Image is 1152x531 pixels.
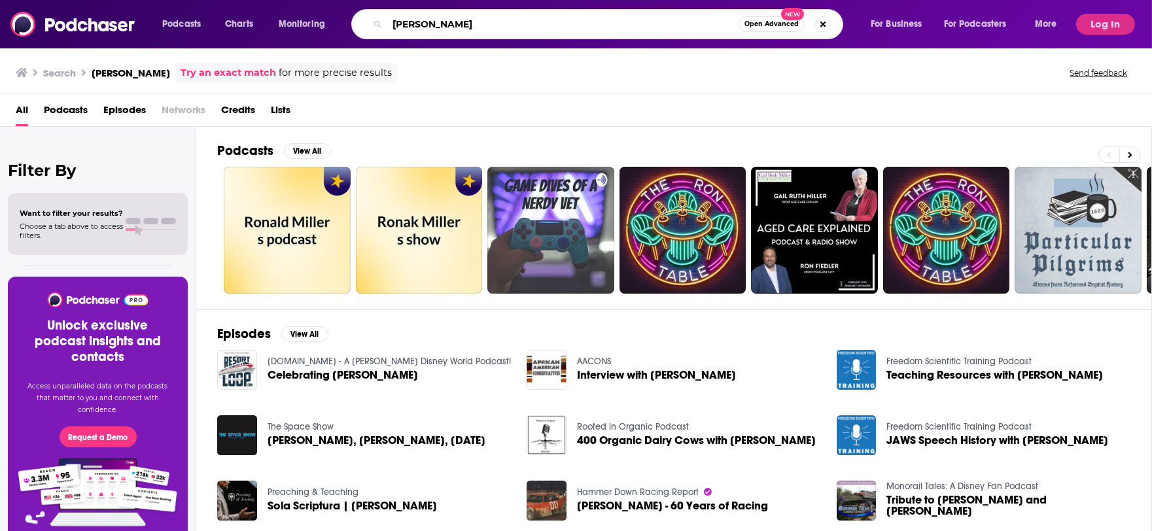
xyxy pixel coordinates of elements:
[886,494,1130,517] span: Tribute to [PERSON_NAME] and [PERSON_NAME]
[886,369,1103,381] span: Teaching Resources with [PERSON_NAME]
[162,99,205,126] span: Networks
[279,65,392,80] span: for more precise results
[577,356,611,367] a: AACONS
[10,12,136,37] img: Podchaser - Follow, Share and Rate Podcasts
[217,350,257,390] img: Celebrating Ron Miller
[20,209,123,218] span: Want to filter your results?
[527,481,567,521] img: Ron Miller - 60 Years of Racing
[153,14,218,35] button: open menu
[268,500,437,511] a: Sola Scriptura | Ron Miller
[281,326,328,342] button: View All
[837,350,877,390] img: Teaching Resources with Ron Miller
[527,350,567,390] img: Interview with Ron Miller
[577,500,768,511] span: [PERSON_NAME] - 60 Years of Racing
[43,67,76,79] h3: Search
[24,318,172,365] h3: Unlock exclusive podcast insights and contacts
[279,15,325,33] span: Monitoring
[60,426,137,447] button: Request a Demo
[217,481,257,521] img: Sola Scriptura | Ron Miller
[217,415,257,455] img: Doug Stewart, Ron Miller, Friday 12-04-20
[739,16,805,32] button: Open AdvancedNew
[1076,14,1135,35] button: Log In
[577,369,736,381] span: Interview with [PERSON_NAME]
[886,369,1103,381] a: Teaching Resources with Ron Miller
[271,99,290,126] a: Lists
[217,14,261,35] a: Charts
[1026,14,1073,35] button: open menu
[20,222,123,240] span: Choose a tab above to access filters.
[886,435,1108,446] a: JAWS Speech History with Ron Miller
[268,356,511,367] a: ResortLoop.com - A Walt Disney World Podcast!
[284,143,331,159] button: View All
[217,326,328,342] a: EpisodesView All
[217,143,273,159] h2: Podcasts
[217,143,331,159] a: PodcastsView All
[886,494,1130,517] a: Tribute to Ron Miller and Dave Smith
[886,421,1032,432] a: Freedom Scientific Training Podcast
[781,8,805,20] span: New
[871,15,922,33] span: For Business
[270,14,342,35] button: open menu
[744,21,799,27] span: Open Advanced
[387,14,739,35] input: Search podcasts, credits, & more...
[268,421,334,432] a: The Space Show
[577,421,689,432] a: Rooted in Organic Podcast
[886,435,1108,446] span: JAWS Speech History with [PERSON_NAME]
[1035,15,1057,33] span: More
[16,99,28,126] a: All
[837,415,877,455] img: JAWS Speech History with Ron Miller
[886,356,1032,367] a: Freedom Scientific Training Podcast
[364,9,856,39] div: Search podcasts, credits, & more...
[103,99,146,126] a: Episodes
[577,435,816,446] a: 400 Organic Dairy Cows with Ron Miller
[527,415,567,455] img: 400 Organic Dairy Cows with Ron Miller
[217,326,271,342] h2: Episodes
[268,435,485,446] span: [PERSON_NAME], [PERSON_NAME], [DATE]
[8,161,188,180] h2: Filter By
[162,15,201,33] span: Podcasts
[268,369,418,381] span: Celebrating [PERSON_NAME]
[1066,67,1131,78] button: Send feedback
[221,99,255,126] a: Credits
[577,500,768,511] a: Ron Miller - 60 Years of Racing
[935,14,1026,35] button: open menu
[577,369,736,381] a: Interview with Ron Miller
[577,435,816,446] span: 400 Organic Dairy Cows with [PERSON_NAME]
[862,14,939,35] button: open menu
[225,15,253,33] span: Charts
[268,487,358,498] a: Preaching & Teaching
[944,15,1007,33] span: For Podcasters
[837,481,877,521] img: Tribute to Ron Miller and Dave Smith
[44,99,88,126] a: Podcasts
[46,292,149,307] img: Podchaser - Follow, Share and Rate Podcasts
[268,369,418,381] a: Celebrating Ron Miller
[24,381,172,416] p: Access unparalleled data on the podcasts that matter to you and connect with confidence.
[577,487,699,498] a: Hammer Down Racing Report
[268,435,485,446] a: Doug Stewart, Ron Miller, Friday 12-04-20
[886,481,1038,492] a: Monorail Tales: A Disney Fan Podcast
[92,67,170,79] h3: [PERSON_NAME]
[14,458,182,527] img: Pro Features
[268,500,437,511] span: Sola Scriptura | [PERSON_NAME]
[181,65,276,80] a: Try an exact match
